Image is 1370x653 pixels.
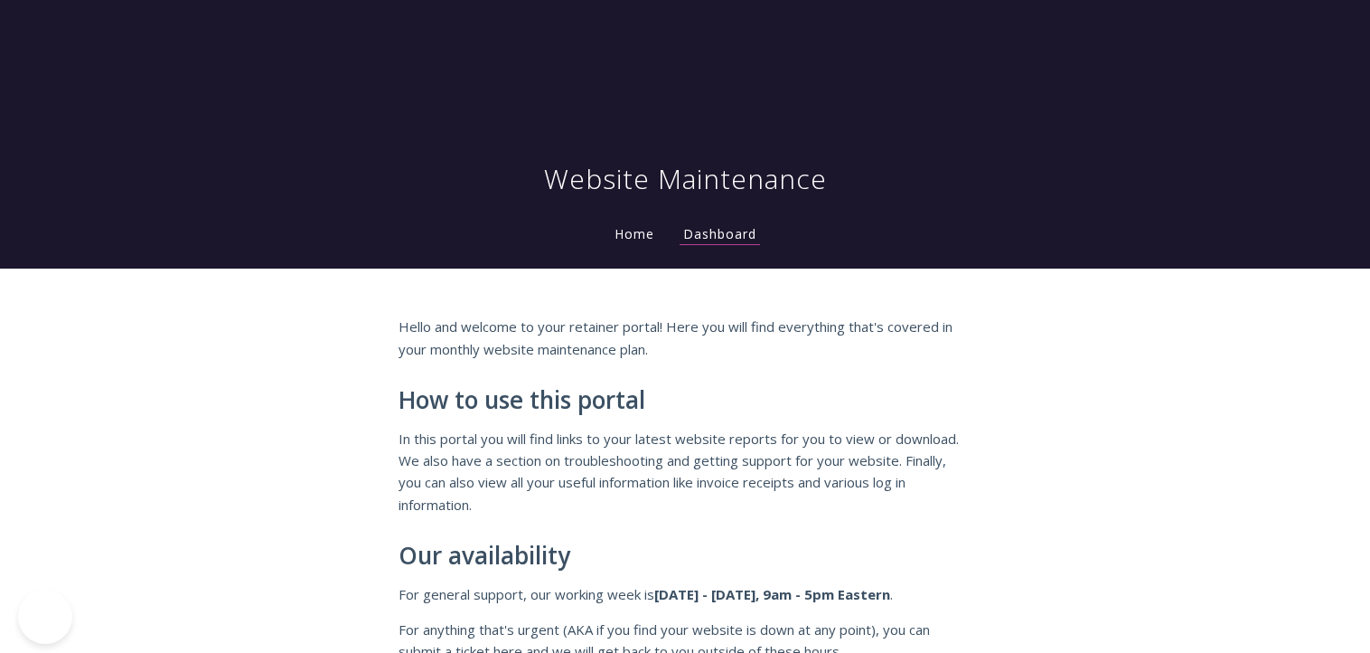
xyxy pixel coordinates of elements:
[654,585,890,603] strong: [DATE] - [DATE], 9am - 5pm Eastern
[544,161,827,197] h1: Website Maintenance
[399,543,971,570] h2: Our availability
[680,225,760,245] a: Dashboard
[399,316,971,360] p: Hello and welcome to your retainer portal! Here you will find everything that's covered in your m...
[18,590,72,644] iframe: Toggle Customer Support
[611,225,658,242] a: Home
[399,428,971,516] p: In this portal you will find links to your latest website reports for you to view or download. We...
[399,387,971,414] h2: How to use this portal
[399,583,971,605] p: For general support, our working week is .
